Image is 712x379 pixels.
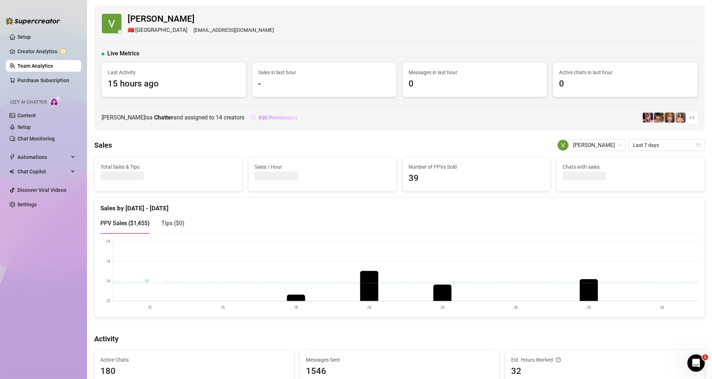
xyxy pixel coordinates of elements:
[409,77,541,91] span: 0
[17,166,69,177] span: Chat Copilot
[675,113,686,123] img: Tarzybaby
[17,136,55,142] a: Chat Monitoring
[665,113,675,123] img: Leila
[94,140,112,150] h4: Sales
[17,187,66,193] a: Discover Viral Videos
[259,115,298,121] span: Edit Permissions
[128,26,134,35] span: 🇨🇳
[102,113,244,122] span: [PERSON_NAME] is a and assigned to creators
[135,26,187,35] span: [GEOGRAPHIC_DATA]
[100,356,288,364] span: Active Chats
[100,163,236,171] span: Total Sales & Tips
[258,77,390,91] span: -
[254,163,390,171] span: Sales / Hour
[9,154,15,160] span: thunderbolt
[17,124,31,130] a: Setup
[102,14,121,33] img: Vince Deltran
[17,151,69,163] span: Automations
[216,114,222,121] span: 14
[633,140,700,151] span: Last 7 days
[100,220,150,227] span: PPV Sales ( $1,455 )
[17,202,37,207] a: Settings
[511,356,699,364] div: Est. Hours Worked
[696,143,701,147] span: calendar
[161,220,185,227] span: Tips ( $0 )
[107,49,139,58] span: Live Metrics
[17,63,53,69] a: Team Analytics
[702,354,708,360] span: 1
[251,112,298,123] button: Edit Permissions
[556,356,561,364] span: question-circle
[17,46,75,57] a: Creator Analytics exclamation-circle
[654,113,664,123] img: Ali
[511,365,699,378] span: 32
[10,99,47,106] span: Izzy AI Chatter
[17,113,36,118] a: Content
[563,163,699,171] span: Chats with sales
[409,172,545,185] span: 39
[409,68,541,76] span: Messages in last hour
[154,114,173,121] b: Chatter
[687,354,705,372] iframe: Intercom live chat
[643,113,653,123] img: Keelie
[251,115,256,120] span: setting
[108,77,240,91] span: 15 hours ago
[306,365,493,378] span: 1546
[17,75,75,86] a: Purchase Subscription
[559,77,691,91] span: 0
[94,334,705,344] h4: Activity
[559,68,691,76] span: Active chats in last hour
[100,198,699,213] div: Sales by [DATE] - [DATE]
[50,96,61,106] img: AI Chatter
[128,12,274,26] span: [PERSON_NAME]
[689,114,695,122] span: + 3
[108,68,240,76] span: Last Activity
[9,169,14,174] img: Chat Copilot
[258,68,390,76] span: Sales in last hour
[409,163,545,171] span: Number of PPVs Sold
[558,140,568,151] img: Vince Deltran
[6,17,60,25] img: logo-BBDzfeDw.svg
[17,34,31,40] a: Setup
[100,365,288,378] span: 180
[128,26,274,35] div: [EMAIL_ADDRESS][DOMAIN_NAME]
[573,140,621,151] span: Vince Deltran
[306,356,493,364] span: Messages Sent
